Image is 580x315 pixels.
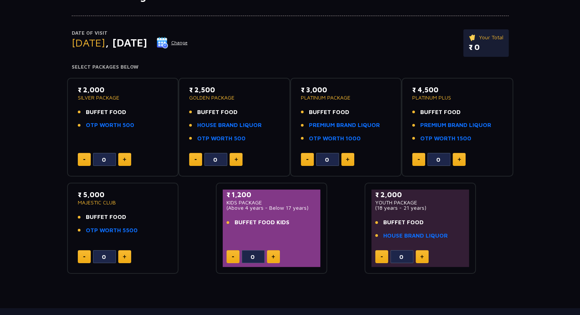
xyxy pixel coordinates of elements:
[412,85,503,95] p: ₹ 4,500
[83,159,85,160] img: minus
[156,37,188,49] button: Change
[420,108,461,117] span: BUFFET FOOD
[469,33,477,42] img: ticket
[197,121,262,130] a: HOUSE BRAND LIQUOR
[83,256,85,257] img: minus
[235,218,289,227] span: BUFFET FOOD KIDS
[78,190,168,200] p: ₹ 5,000
[375,205,466,211] p: (18 years - 21 years)
[72,64,509,70] h4: Select Packages Below
[72,36,105,49] span: [DATE]
[301,85,391,95] p: ₹ 3,000
[383,218,424,227] span: BUFFET FOOD
[86,108,126,117] span: BUFFET FOOD
[412,95,503,100] p: PLATINUM PLUS
[375,190,466,200] p: ₹ 2,000
[420,255,424,259] img: plus
[197,108,238,117] span: BUFFET FOOD
[78,95,168,100] p: SILVER PACKAGE
[78,85,168,95] p: ₹ 2,000
[383,231,448,240] a: HOUSE BRAND LIQUOR
[78,200,168,205] p: MAJESTIC CLUB
[123,255,126,259] img: plus
[105,36,147,49] span: , [DATE]
[306,159,308,160] img: minus
[469,42,503,53] p: ₹ 0
[301,95,391,100] p: PLATINUM PACKAGE
[72,29,188,37] p: Date of Visit
[232,256,234,257] img: minus
[346,157,349,161] img: plus
[309,134,361,143] a: OTP WORTH 1000
[235,157,238,161] img: plus
[86,121,134,130] a: OTP WORTH 500
[420,134,471,143] a: OTP WORTH 1500
[381,256,383,257] img: minus
[86,226,138,235] a: OTP WORTH 5500
[123,157,126,161] img: plus
[375,200,466,205] p: YOUTH PACKAGE
[420,121,491,130] a: PREMIUM BRAND LIQUOR
[309,121,380,130] a: PREMIUM BRAND LIQUOR
[227,205,317,211] p: (Above 4 years - Below 17 years)
[227,200,317,205] p: KIDS PACKAGE
[189,85,280,95] p: ₹ 2,500
[458,157,461,161] img: plus
[194,159,197,160] img: minus
[309,108,349,117] span: BUFFET FOOD
[418,159,420,160] img: minus
[272,255,275,259] img: plus
[86,213,126,222] span: BUFFET FOOD
[469,33,503,42] p: Your Total
[227,190,317,200] p: ₹ 1,200
[197,134,246,143] a: OTP WORTH 500
[189,95,280,100] p: GOLDEN PACKAGE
